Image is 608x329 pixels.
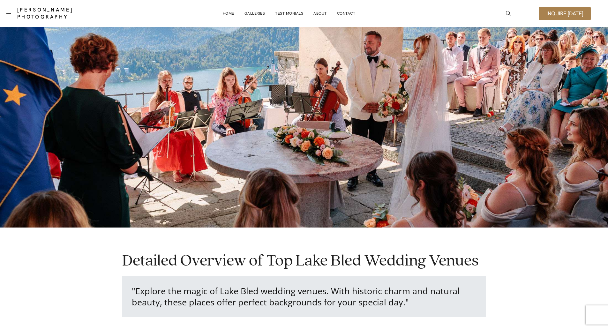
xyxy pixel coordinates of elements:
a: [PERSON_NAME] Photography [17,6,120,20]
a: Contact [337,7,356,20]
a: Inquire [DATE] [539,7,591,20]
h1: Detailed Overview of Top Lake Bled Wedding Venues [122,253,486,269]
p: "Explore the magic of Lake Bled wedding venues. With historic charm and natural beauty, these pla... [132,285,477,308]
a: Home [223,7,234,20]
a: About [313,7,327,20]
span: Inquire [DATE] [546,11,583,16]
a: Testimonials [275,7,303,20]
a: Galleries [244,7,265,20]
a: icon-magnifying-glass34 [503,8,514,19]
